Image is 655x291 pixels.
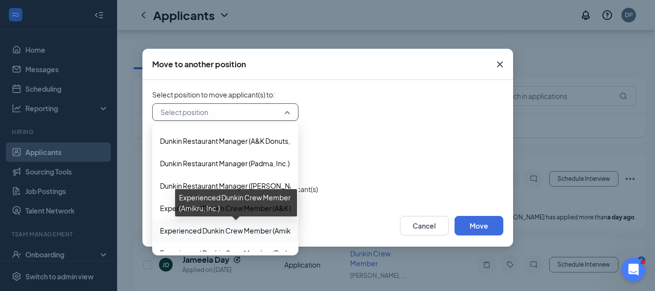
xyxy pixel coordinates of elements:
[622,258,645,281] iframe: Intercom live chat
[160,248,314,258] span: Experienced Dunkin Crew Member (Padma, Inc.)
[175,189,297,216] div: Experienced Dunkin Crew Member (Amikru, Inc.)
[455,216,503,235] button: Move
[160,203,329,213] span: Experienced Dunkin Crew Member (A&K Donuts, Inc.)
[160,180,347,191] span: Dunkin Restaurant Manager ([PERSON_NAME] Donuts, Inc.)
[160,136,305,146] span: Dunkin Restaurant Manager (A&K Donuts, Inc.)
[400,216,449,235] button: Cancel
[494,58,506,70] svg: Cross
[152,59,246,70] div: Move to another position
[487,49,513,80] button: Close
[160,158,290,169] span: Dunkin Restaurant Manager (Padma, Inc.)
[160,225,314,236] span: Experienced Dunkin Crew Member (Amikru, Inc.)
[152,90,503,99] span: Select position to move applicant(s) to :
[152,136,503,146] span: Select stage to move applicant(s) to :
